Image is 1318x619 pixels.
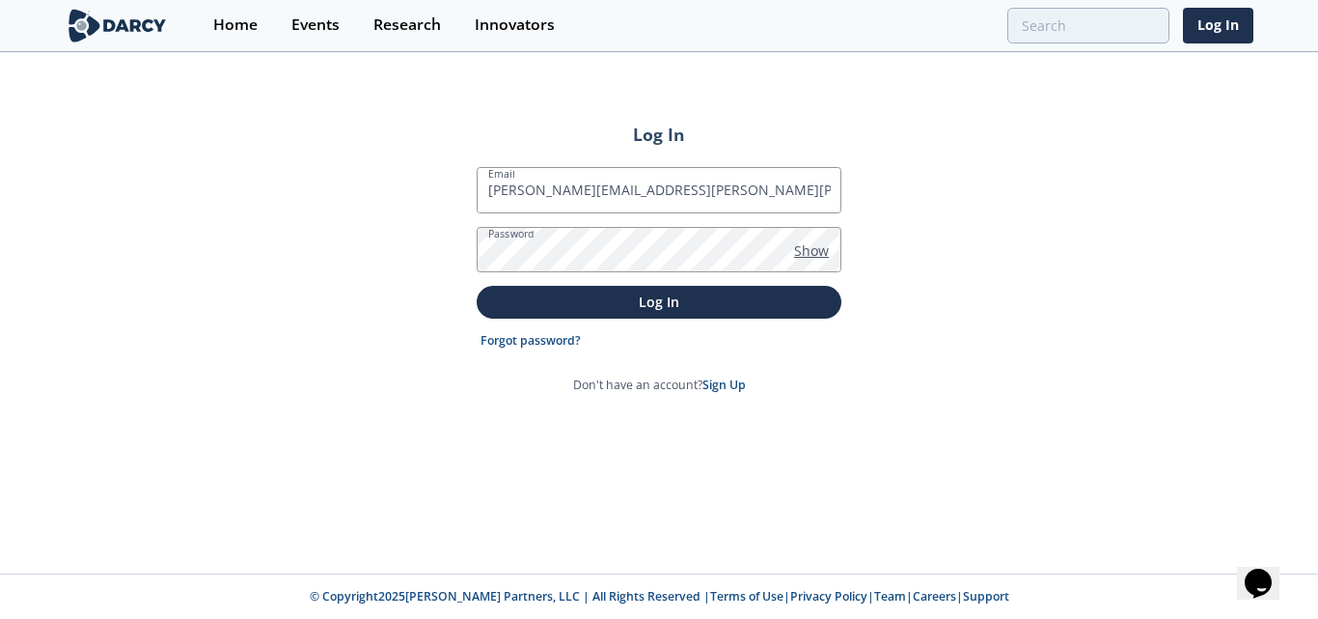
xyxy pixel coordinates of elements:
a: Careers [913,588,956,605]
label: Password [488,226,535,241]
a: Support [963,588,1009,605]
div: Home [213,17,258,33]
button: Log In [477,286,841,318]
a: Forgot password? [481,332,581,350]
a: Team [874,588,906,605]
input: Advanced Search [1007,8,1169,43]
img: logo-wide.svg [65,9,170,42]
p: Don't have an account? [573,377,746,394]
a: Log In [1183,8,1253,43]
a: Privacy Policy [790,588,867,605]
h2: Log In [477,122,841,147]
p: © Copyright 2025 [PERSON_NAME] Partners, LLC | All Rights Reserved | | | | | [69,588,1249,605]
a: Sign Up [702,377,746,393]
div: Events [291,17,340,33]
label: Email [488,166,515,182]
p: Log In [490,292,828,312]
div: Research [373,17,441,33]
div: Innovators [475,17,555,33]
span: Show [794,240,829,261]
a: Terms of Use [710,588,783,605]
iframe: chat widget [1237,542,1299,600]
